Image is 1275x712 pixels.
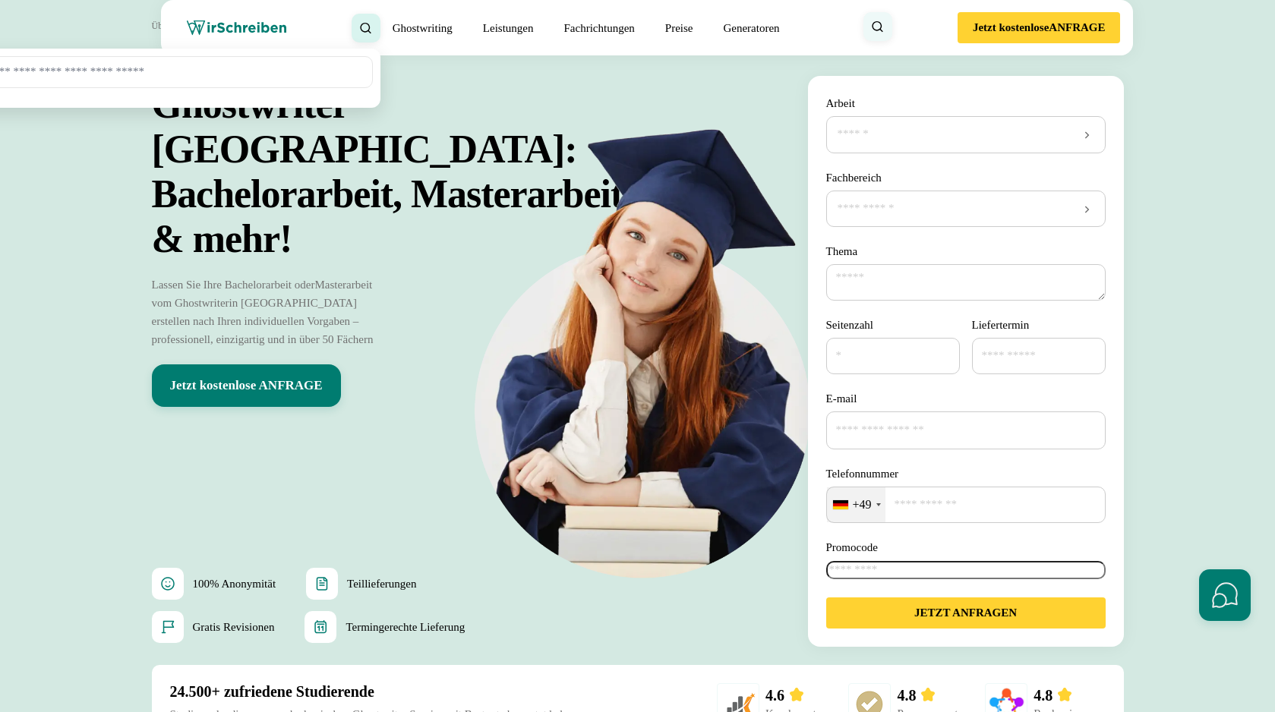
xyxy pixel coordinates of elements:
span: Gratis Revisionen [193,618,275,636]
button: Suche öffnen [863,12,892,41]
a: Fachrichtungen [563,19,634,37]
div: 4.6 [765,687,821,704]
img: Ghostwriter Österreich: Bachelorarbeit, Masterarbeit <br>& mehr! [438,82,871,581]
div: Telephone country code [827,487,885,522]
span: Termingerechte Lieferung [346,618,465,636]
label: Promocode [826,538,1106,556]
a: Preise [665,22,693,34]
button: Suche schließen [352,14,380,43]
img: wirschreiben [187,20,286,36]
span: 100% Anonymität [193,575,276,593]
label: Thema [826,242,1106,260]
span: Teillieferungen [347,575,416,593]
button: JETZT ANFRAGEN [826,597,1106,629]
a: Leistungen [483,19,534,37]
label: E-mail [826,389,1106,408]
label: Fachbereich [826,169,882,187]
div: 4.8 [897,687,958,704]
button: Jetzt kostenloseANFRAGE [958,12,1121,43]
div: +49 [853,498,872,512]
label: Seitenzahl [826,316,960,334]
a: Ghostwriting [393,19,453,37]
label: Liefertermin [972,316,1030,334]
b: Jetzt kostenlose [973,21,1049,34]
label: Telefonnummer [826,465,1106,483]
label: Arbeit [826,94,855,112]
p: Lassen Sie Ihre Bachelorarbeit oder Masterarbeit vom Ghostwriter in [GEOGRAPHIC_DATA] erstellen n... [152,276,387,348]
div: 4.8 [1034,687,1090,704]
button: Jetzt kostenlose ANFRAGE [152,364,341,407]
a: Generatoren [723,19,779,37]
h1: Ghostwriter [GEOGRAPHIC_DATA]: Bachelorarbeit, Masterarbeit & mehr! [152,82,690,261]
h3: 24.500+ zufriedene Studierende [170,683,577,701]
